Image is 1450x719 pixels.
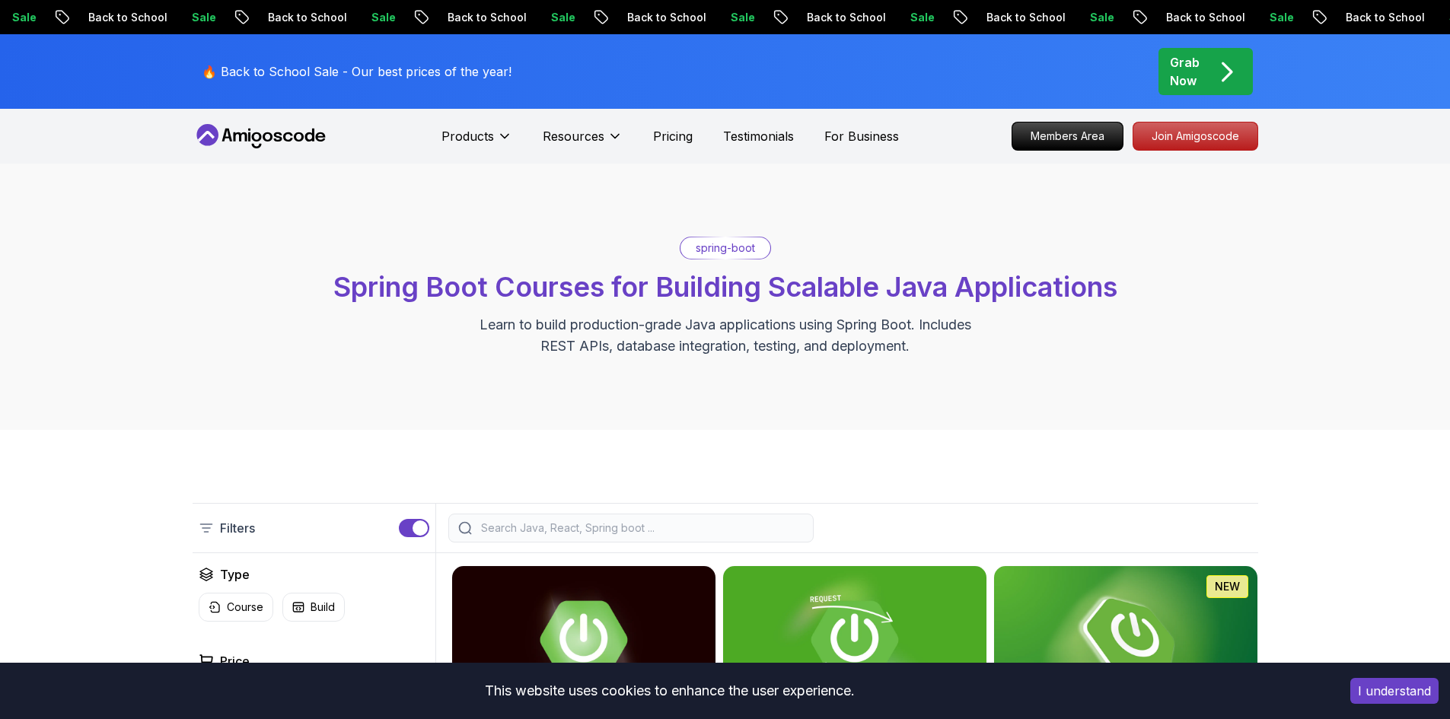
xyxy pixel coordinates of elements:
a: Pricing [653,127,693,145]
p: Sale [534,10,583,25]
p: Members Area [1012,122,1123,150]
h2: Price [220,652,250,670]
p: Back to School [970,10,1073,25]
p: Products [441,127,494,145]
p: Sale [175,10,224,25]
button: Build [282,593,345,622]
p: Sale [1073,10,1122,25]
button: Resources [543,127,623,157]
span: Spring Boot Courses for Building Scalable Java Applications [333,270,1117,304]
p: Join Amigoscode [1133,122,1257,150]
p: 🔥 Back to School Sale - Our best prices of the year! [202,62,511,81]
p: Learn to build production-grade Java applications using Spring Boot. Includes REST APIs, database... [470,314,981,357]
p: NEW [1215,579,1240,594]
p: Sale [355,10,403,25]
p: Build [311,600,335,615]
button: Accept cookies [1350,678,1439,704]
h2: Type [220,565,250,584]
p: Sale [894,10,942,25]
p: Back to School [610,10,714,25]
a: For Business [824,127,899,145]
p: Back to School [790,10,894,25]
img: Advanced Spring Boot card [452,566,715,714]
p: Resources [543,127,604,145]
p: Course [227,600,263,615]
a: Join Amigoscode [1133,122,1258,151]
p: Back to School [72,10,175,25]
button: Course [199,593,273,622]
p: Filters [220,519,255,537]
p: Back to School [1329,10,1432,25]
p: Back to School [251,10,355,25]
button: Products [441,127,512,157]
p: spring-boot [696,240,755,256]
p: Sale [714,10,763,25]
img: Building APIs with Spring Boot card [723,566,986,714]
input: Search Java, React, Spring boot ... [478,520,804,536]
img: Spring Boot for Beginners card [994,566,1257,714]
div: This website uses cookies to enhance the user experience. [11,674,1327,708]
p: Sale [1253,10,1302,25]
p: Back to School [431,10,534,25]
a: Members Area [1012,122,1123,151]
p: Grab Now [1170,53,1200,90]
p: Back to School [1149,10,1253,25]
a: Testimonials [723,127,794,145]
